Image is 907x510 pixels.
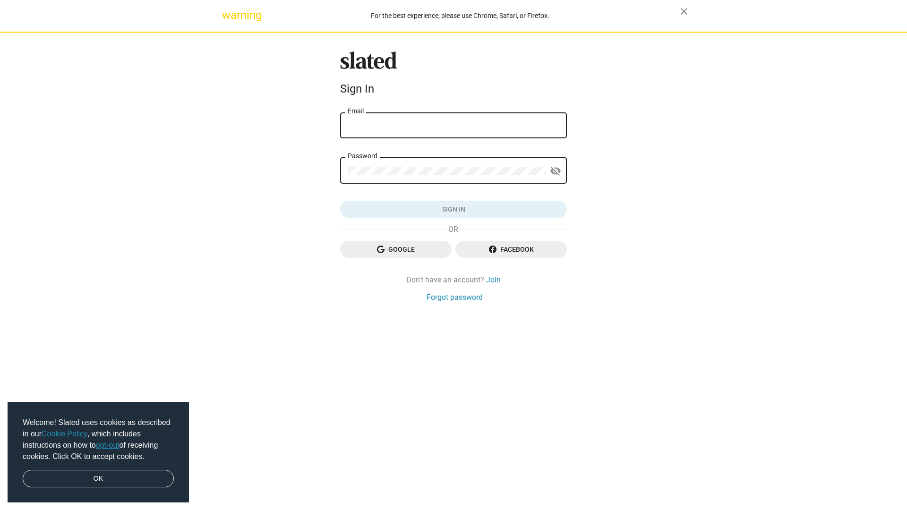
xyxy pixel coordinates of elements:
a: dismiss cookie message [23,470,174,488]
span: Welcome! Slated uses cookies as described in our , which includes instructions on how to of recei... [23,417,174,462]
span: Google [348,241,444,258]
a: opt-out [96,441,120,449]
button: Facebook [455,241,567,258]
div: cookieconsent [8,402,189,503]
a: Forgot password [427,292,483,302]
a: Cookie Policy [42,430,87,438]
span: Facebook [463,241,559,258]
mat-icon: visibility_off [550,164,561,178]
mat-icon: close [678,6,690,17]
div: Sign In [340,82,567,95]
mat-icon: warning [222,9,233,21]
button: Show password [546,162,565,181]
a: Join [486,275,501,285]
div: Don't have an account? [340,275,567,285]
button: Google [340,241,452,258]
sl-branding: Sign In [340,51,567,100]
div: For the best experience, please use Chrome, Safari, or Firefox. [240,9,680,22]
